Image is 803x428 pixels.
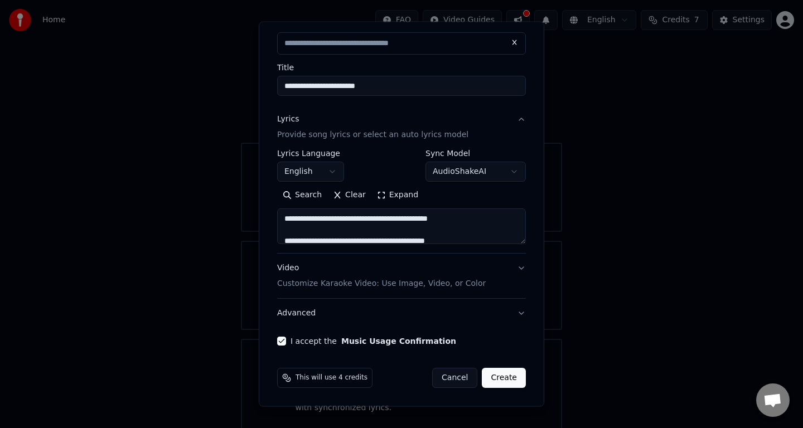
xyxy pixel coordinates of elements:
[482,368,526,388] button: Create
[277,254,526,298] button: VideoCustomize Karaoke Video: Use Image, Video, or Color
[425,149,526,157] label: Sync Model
[277,105,526,149] button: LyricsProvide song lyrics or select an auto lyrics model
[277,64,526,71] label: Title
[432,368,477,388] button: Cancel
[341,337,456,345] button: I accept the
[371,186,424,204] button: Expand
[277,186,327,204] button: Search
[277,149,526,253] div: LyricsProvide song lyrics or select an auto lyrics model
[277,129,468,140] p: Provide song lyrics or select an auto lyrics model
[277,149,344,157] label: Lyrics Language
[277,299,526,328] button: Advanced
[277,278,486,289] p: Customize Karaoke Video: Use Image, Video, or Color
[277,114,299,125] div: Lyrics
[327,186,371,204] button: Clear
[277,262,486,289] div: Video
[291,337,456,345] label: I accept the
[296,373,367,382] span: This will use 4 credits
